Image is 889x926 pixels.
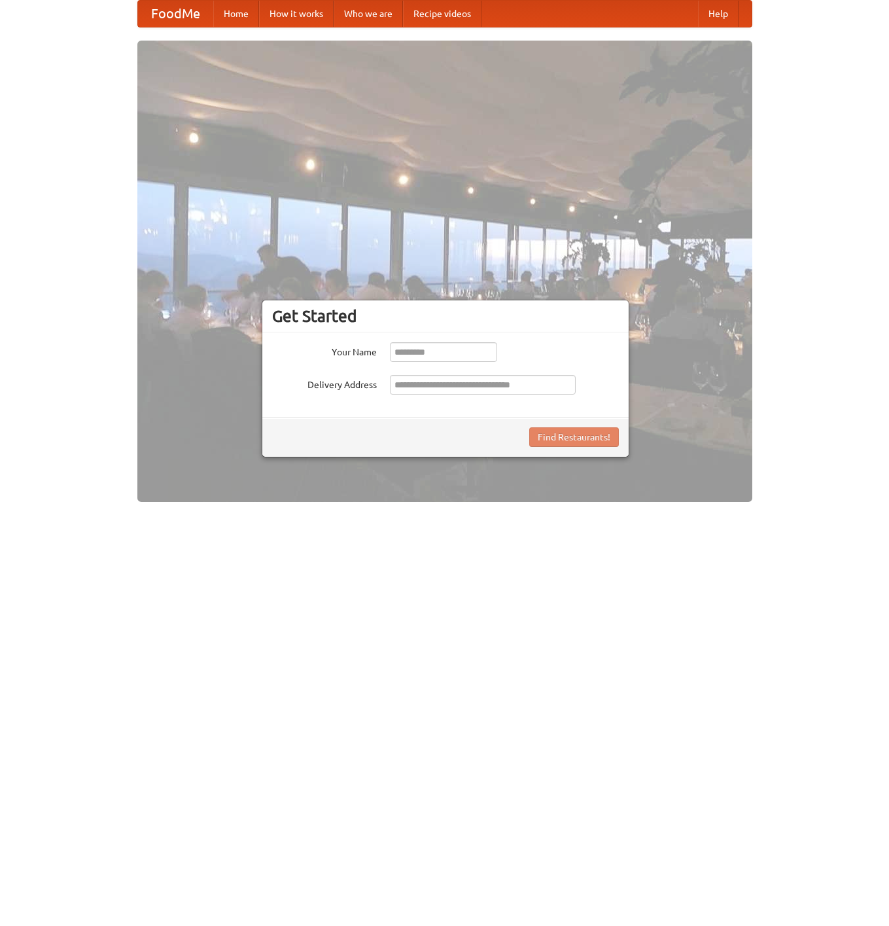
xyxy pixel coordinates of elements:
[334,1,403,27] a: Who we are
[403,1,481,27] a: Recipe videos
[213,1,259,27] a: Home
[272,342,377,359] label: Your Name
[138,1,213,27] a: FoodMe
[698,1,739,27] a: Help
[272,306,619,326] h3: Get Started
[529,427,619,447] button: Find Restaurants!
[272,375,377,391] label: Delivery Address
[259,1,334,27] a: How it works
